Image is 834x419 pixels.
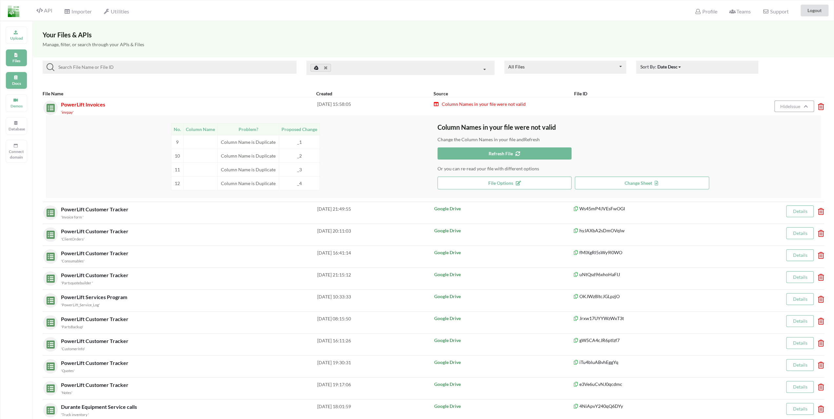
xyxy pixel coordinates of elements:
[793,384,807,390] a: Details
[9,81,24,86] p: Docs
[573,315,743,322] p: Jrxw17UYYWzWxT3t
[434,337,573,344] p: Google Drive
[317,315,434,330] div: [DATE] 08:15:50
[317,359,434,373] div: [DATE] 19:30:31
[488,180,521,186] span: File Options
[695,8,717,14] span: Profile
[437,123,821,131] h3: Column Names in your file were not valid
[729,8,751,14] span: Teams
[218,176,279,190] td: Column Name is Duplicate
[434,271,573,278] p: Google Drive
[43,315,55,327] img: sheets.7a1b7961.svg
[61,250,130,256] span: PowerLift Customer Tracker
[786,249,814,261] button: Details
[279,123,320,135] td: Proposed Change
[573,205,743,212] p: Ws45mP4JVEsFwOGI
[317,227,434,242] div: [DATE] 20:11:03
[43,101,55,112] img: sheets.7a1b7961.svg
[43,293,55,305] img: sheets.7a1b7961.svg
[64,8,91,14] span: Importer
[218,149,279,162] td: Column Name is Duplicate
[43,249,55,261] img: sheets.7a1b7961.svg
[573,293,743,300] p: OKJWz8ltcJGLpzjO
[47,63,54,71] img: searchIcon.svg
[43,381,55,392] img: sheets.7a1b7961.svg
[61,360,130,366] span: PowerLift Customer Tracker
[61,228,130,234] span: PowerLift Customer Tracker
[441,101,526,107] span: Column Names in your file were not valid
[171,123,184,135] td: No.
[9,149,24,160] p: Connect domain
[786,337,814,349] button: Details
[61,272,130,278] span: PowerLift Customer Tracker
[434,359,573,366] p: Google Drive
[793,340,807,346] a: Details
[279,176,320,190] td: _4
[218,135,279,149] td: Column Name is Duplicate
[573,227,743,234] p: hyJAXbA2sDmOVqlw
[625,180,660,186] span: Change Sheet
[437,147,572,160] button: Refresh File
[43,31,824,39] h3: Your Files & APIs
[61,237,85,241] small: 'ClientOrders'
[61,101,105,107] span: PowerLift Invoices
[54,63,294,71] input: Search File Name or File ID
[8,6,19,17] img: LogoIcon.png
[793,208,807,214] a: Details
[786,205,814,217] button: Details
[61,281,93,285] small: 'Partsquotebuilder '
[9,35,24,41] p: Upload
[489,151,520,156] span: Refresh File
[434,315,573,322] p: Google Drive
[573,337,743,344] p: gW5CA4cJR6ptIzf7
[786,293,814,305] button: Details
[573,359,743,366] p: iTu4bluABvhEggYq
[61,338,130,344] span: PowerLift Customer Tracker
[434,403,573,409] p: Google Drive
[434,91,448,96] b: Source
[317,101,434,115] div: [DATE] 15:58:05
[793,296,807,302] a: Details
[9,126,24,132] p: Database
[437,165,821,172] p: Or you can re-read your file with different options
[573,271,743,278] p: uNtQsd96xhoHaFIJ
[793,318,807,324] a: Details
[61,382,130,388] span: PowerLift Customer Tracker
[171,149,184,162] td: 10
[573,403,743,409] p: 4NiApvY240qQ6DYy
[801,5,828,16] button: Logout
[434,381,573,388] p: Google Drive
[763,9,788,14] span: Support
[786,315,814,327] button: Details
[508,65,525,69] div: All Files
[61,369,75,373] small: 'Quotes'
[279,149,320,162] td: _2
[9,103,24,109] p: Demos
[218,162,279,176] td: Column Name is Duplicate
[43,337,55,349] img: sheets.7a1b7961.svg
[171,162,184,176] td: 11
[793,230,807,236] a: Details
[437,136,821,143] p: Change the Column Names in your file and Refresh
[61,206,130,212] span: PowerLift Customer Tracker
[640,64,682,69] span: Sort By:
[43,227,55,239] img: sheets.7a1b7961.svg
[61,303,100,307] small: 'PowerLift_Service_Log'
[793,274,807,280] a: Details
[317,249,434,264] div: [DATE] 16:41:14
[317,271,434,286] div: [DATE] 21:15:12
[317,403,434,417] div: [DATE] 18:01:59
[43,359,55,371] img: sheets.7a1b7961.svg
[574,91,587,96] b: File ID
[573,381,743,388] p: e3Ve6uCvNJ0qcdmc
[61,215,84,219] small: 'Invoice form '
[218,123,279,135] td: Problem?
[657,63,677,70] div: Date Desc
[9,58,24,64] p: Files
[61,390,72,395] small: 'Notes'
[434,227,573,234] p: Google Drive
[317,337,434,352] div: [DATE] 16:11:26
[434,205,573,212] p: Google Drive
[171,135,184,149] td: 9
[171,176,184,190] td: 12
